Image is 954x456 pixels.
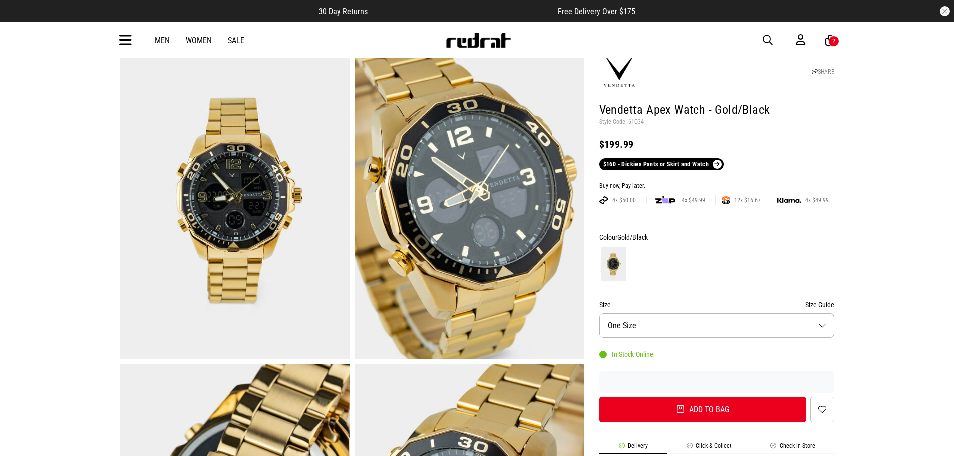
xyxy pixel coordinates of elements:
[801,196,833,204] span: 4x $49.99
[599,138,835,150] div: $199.99
[599,397,807,422] button: Add to bag
[599,313,835,338] button: One Size
[667,442,751,454] li: Click & Collect
[601,247,626,281] img: Gold/Black
[599,158,724,170] a: $160 - Dickies Pants or Skirt and Watch
[319,7,368,16] span: 30 Day Returns
[558,7,635,16] span: Free Delivery Over $175
[730,196,765,204] span: 12x $16.67
[445,33,511,48] img: Redrat logo
[228,36,244,45] a: Sale
[155,36,170,45] a: Men
[8,4,38,34] button: Open LiveChat chat widget
[805,299,834,311] button: Size Guide
[599,231,835,243] div: Colour
[617,233,648,241] span: Gold/Black
[599,102,835,118] h1: Vendetta Apex Watch - Gold/Black
[599,377,835,387] iframe: Customer reviews powered by Trustpilot
[678,196,709,204] span: 4x $49.99
[120,42,350,359] img: Vendetta Apex Watch - Gold/black in Multi
[777,198,801,203] img: KLARNA
[722,196,730,204] img: SPLITPAY
[832,38,835,45] div: 2
[599,196,608,204] img: AFTERPAY
[355,42,584,359] img: Vendetta Apex Watch - Gold/black in Multi
[599,182,835,190] div: Buy now, Pay later.
[812,68,834,75] a: SHARE
[388,6,538,16] iframe: Customer reviews powered by Trustpilot
[599,299,835,311] div: Size
[825,35,835,46] a: 2
[751,442,835,454] li: Check in Store
[186,36,212,45] a: Women
[608,196,640,204] span: 4x $50.00
[599,350,653,358] div: In Stock Online
[599,118,835,126] p: Style Code: 61034
[608,321,637,330] span: One Size
[599,51,640,91] img: Vendetta
[655,195,675,205] img: zip
[599,442,667,454] li: Delivery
